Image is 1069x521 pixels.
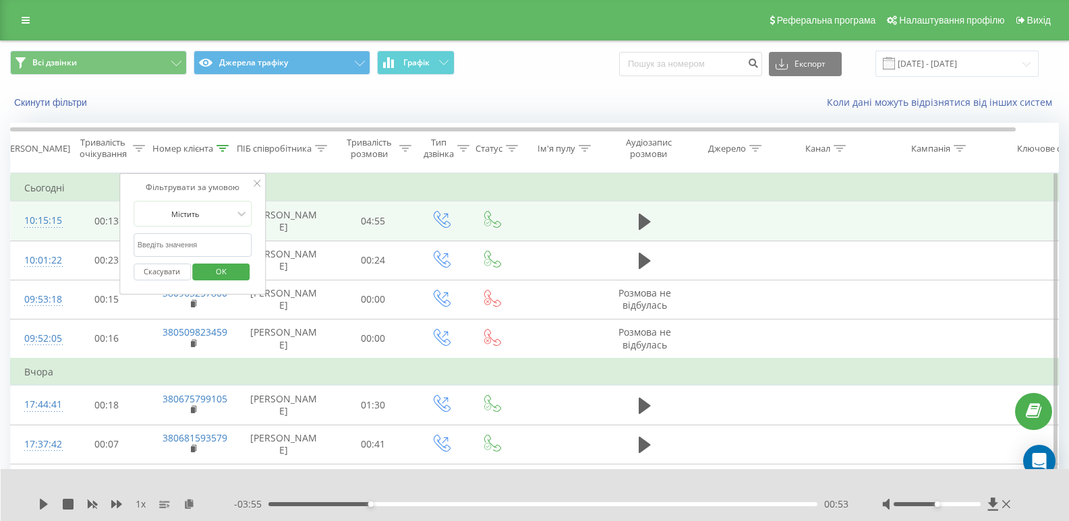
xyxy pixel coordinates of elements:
td: [PERSON_NAME] [237,280,331,319]
span: 00:53 [824,497,848,511]
div: Accessibility label [934,501,940,507]
a: 380675799105 [163,392,227,405]
td: [PERSON_NAME] [237,241,331,280]
td: 00:24 [331,241,415,280]
div: 17:44:41 [24,392,51,418]
div: 10:15:15 [24,208,51,234]
td: [PERSON_NAME] [237,425,331,464]
a: 380681593579 [163,431,227,444]
button: Скинути фільтри [10,96,94,109]
td: 04:55 [331,202,415,241]
button: Джерела трафіку [194,51,370,75]
button: Експорт [769,52,842,76]
td: 00:15 [65,280,149,319]
div: Open Intercom Messenger [1023,445,1056,477]
div: Accessibility label [368,501,374,507]
div: [PERSON_NAME] [2,143,70,154]
div: 10:01:22 [24,247,51,274]
td: 00:00 [331,464,415,503]
td: 00:07 [65,425,149,464]
td: [PERSON_NAME] [237,319,331,359]
td: 00:23 [65,241,149,280]
button: Графік [377,51,455,75]
td: 00:41 [331,425,415,464]
span: 1 x [136,497,146,511]
div: Номер клієнта [152,143,213,154]
td: 02:00 [65,464,149,503]
td: 00:18 [65,386,149,425]
span: Вихід [1027,15,1051,26]
span: OK [202,261,240,282]
td: 00:16 [65,319,149,359]
span: Всі дзвінки [32,57,77,68]
span: Розмова не відбулась [618,286,671,311]
div: Тривалість розмови [343,137,396,160]
input: Пошук за номером [619,52,762,76]
a: 380509823459 [163,326,227,338]
span: Розмова не відбулась [618,326,671,350]
span: Налаштування профілю [899,15,1004,26]
div: Джерело [708,143,746,154]
td: 01:30 [331,386,415,425]
button: OK [193,264,250,280]
td: 00:13 [65,202,149,241]
div: ПІБ співробітника [237,143,312,154]
span: - 03:55 [234,497,268,511]
td: 00:00 [331,319,415,359]
input: Введіть значення [134,233,252,257]
button: Всі дзвінки [10,51,187,75]
td: [PERSON_NAME] [237,202,331,241]
td: 00:00 [331,280,415,319]
div: Ім'я пулу [538,143,575,154]
div: Аудіозапис розмови [616,137,681,160]
div: Тип дзвінка [424,137,454,160]
button: Скасувати [134,264,191,280]
div: Статус [475,143,502,154]
div: Кампанія [911,143,950,154]
a: Коли дані можуть відрізнятися вiд інших систем [827,96,1059,109]
span: Реферальна програма [777,15,876,26]
td: [PERSON_NAME] [237,464,331,503]
div: 17:37:42 [24,431,51,458]
span: Графік [403,58,430,67]
div: Фільтрувати за умовою [134,181,252,194]
div: 09:53:18 [24,286,51,313]
div: 09:52:05 [24,326,51,352]
td: [PERSON_NAME] [237,386,331,425]
div: Тривалість очікування [76,137,129,160]
div: Канал [805,143,830,154]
